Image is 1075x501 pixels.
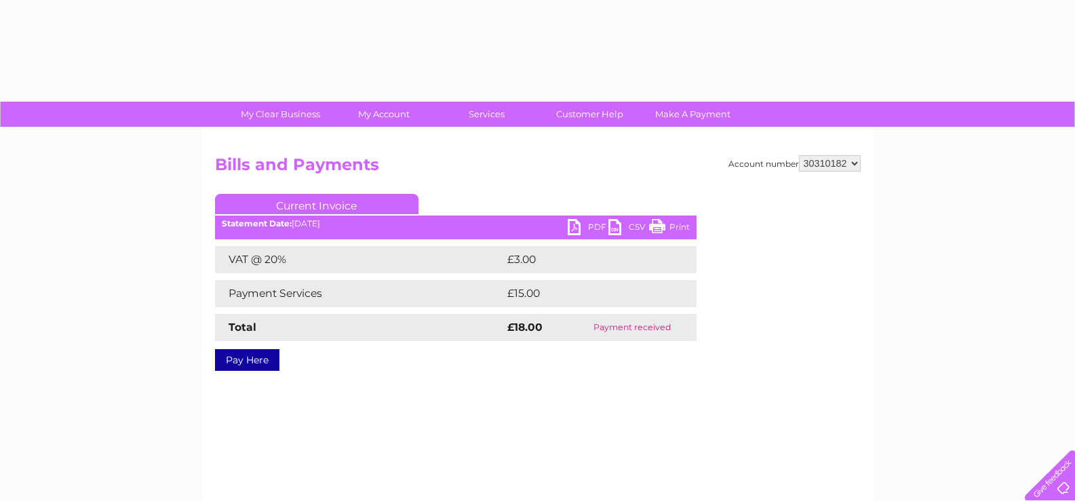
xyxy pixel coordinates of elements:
[215,246,504,273] td: VAT @ 20%
[534,102,646,127] a: Customer Help
[637,102,749,127] a: Make A Payment
[215,219,697,228] div: [DATE]
[215,349,279,371] a: Pay Here
[224,102,336,127] a: My Clear Business
[728,155,861,172] div: Account number
[229,321,256,334] strong: Total
[215,155,861,181] h2: Bills and Payments
[608,219,649,239] a: CSV
[504,246,665,273] td: £3.00
[568,314,696,341] td: Payment received
[649,219,690,239] a: Print
[215,280,504,307] td: Payment Services
[222,218,292,228] b: Statement Date:
[328,102,439,127] a: My Account
[504,280,668,307] td: £15.00
[431,102,543,127] a: Services
[568,219,608,239] a: PDF
[507,321,543,334] strong: £18.00
[215,194,418,214] a: Current Invoice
